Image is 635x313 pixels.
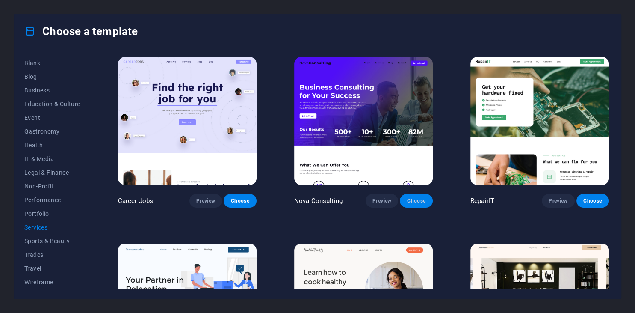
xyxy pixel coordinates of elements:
[24,265,80,272] span: Travel
[24,197,80,203] span: Performance
[24,97,80,111] button: Education & Culture
[583,197,602,204] span: Choose
[24,60,80,66] span: Blank
[372,197,391,204] span: Preview
[400,194,432,208] button: Choose
[230,197,249,204] span: Choose
[24,24,138,38] h4: Choose a template
[407,197,425,204] span: Choose
[24,101,80,107] span: Education & Culture
[366,194,398,208] button: Preview
[196,197,215,204] span: Preview
[24,87,80,94] span: Business
[24,73,80,80] span: Blog
[24,114,80,121] span: Event
[549,197,567,204] span: Preview
[24,275,80,289] button: Wireframe
[189,194,222,208] button: Preview
[224,194,256,208] button: Choose
[24,251,80,258] span: Trades
[24,155,80,162] span: IT & Media
[294,197,343,205] p: Nova Consulting
[24,169,80,176] span: Legal & Finance
[24,70,80,83] button: Blog
[24,279,80,286] span: Wireframe
[24,83,80,97] button: Business
[470,57,609,185] img: RepairIT
[24,262,80,275] button: Travel
[24,248,80,262] button: Trades
[294,57,433,185] img: Nova Consulting
[24,56,80,70] button: Blank
[24,138,80,152] button: Health
[24,166,80,179] button: Legal & Finance
[24,128,80,135] span: Gastronomy
[470,197,494,205] p: RepairIT
[118,57,257,185] img: Career Jobs
[24,183,80,190] span: Non-Profit
[576,194,609,208] button: Choose
[24,224,80,231] span: Services
[24,238,80,244] span: Sports & Beauty
[24,210,80,217] span: Portfolio
[24,221,80,234] button: Services
[24,142,80,149] span: Health
[24,111,80,125] button: Event
[24,152,80,166] button: IT & Media
[24,193,80,207] button: Performance
[24,179,80,193] button: Non-Profit
[24,234,80,248] button: Sports & Beauty
[24,207,80,221] button: Portfolio
[24,125,80,138] button: Gastronomy
[542,194,574,208] button: Preview
[118,197,154,205] p: Career Jobs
